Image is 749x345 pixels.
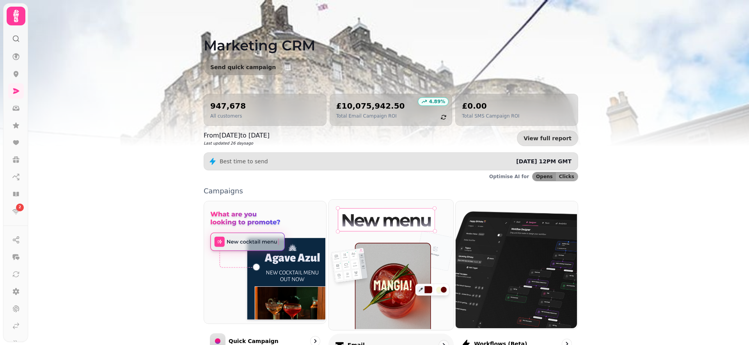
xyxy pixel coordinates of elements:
h2: 947,678 [210,100,246,111]
span: Clicks [559,174,574,179]
a: 2 [8,204,24,219]
svg: go to [311,337,319,345]
p: Last updated 26 days ago [204,140,270,146]
p: Total Email Campaign ROI [336,113,405,119]
h2: £10,075,942.50 [336,100,405,111]
p: Best time to send [220,157,268,165]
p: Optimise AI for [489,173,529,180]
img: Email [328,199,452,329]
p: Total SMS Campaign ROI [462,113,519,119]
h1: Marketing CRM [204,19,578,53]
p: Quick Campaign [229,337,279,345]
p: All customers [210,113,246,119]
button: Opens [532,172,556,181]
button: Send quick campaign [204,59,282,75]
button: refresh [437,111,450,124]
span: 2 [19,205,21,210]
span: Send quick campaign [210,64,276,70]
a: View full report [517,130,578,146]
span: Opens [536,174,553,179]
button: Clicks [556,172,578,181]
span: [DATE] 12PM GMT [516,158,572,164]
img: Quick Campaign [203,200,325,323]
p: Campaigns [204,188,578,195]
img: Workflows (beta) [455,200,577,328]
p: 4.89 % [429,98,445,105]
h2: £0.00 [462,100,519,111]
p: From [DATE] to [DATE] [204,131,270,140]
